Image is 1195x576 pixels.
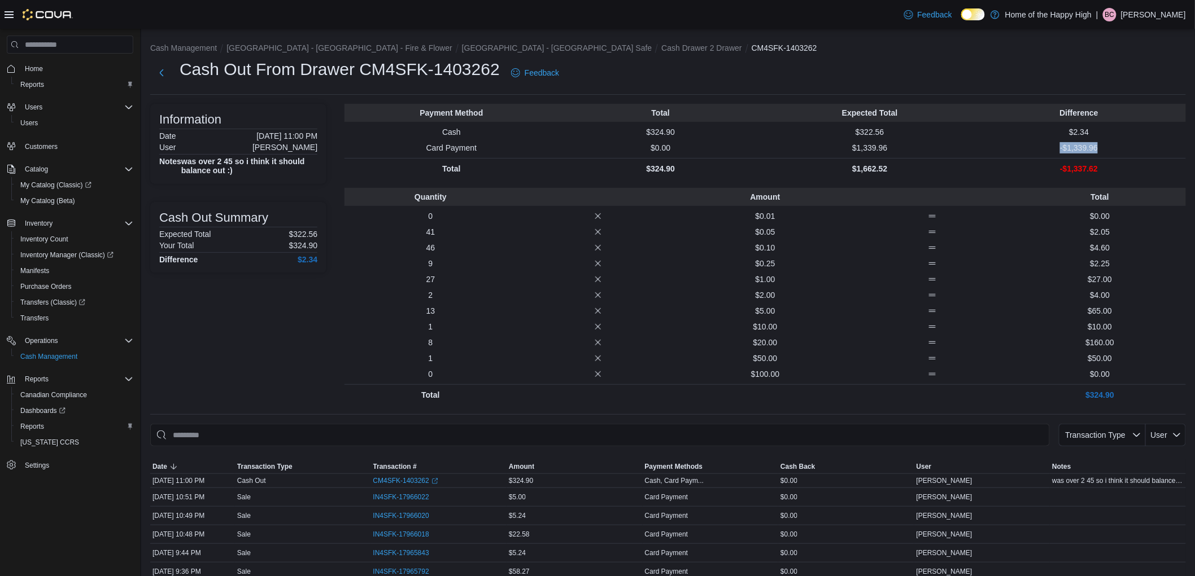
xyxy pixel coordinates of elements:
nav: An example of EuiBreadcrumbs [150,42,1186,56]
p: $1,662.52 [767,163,972,174]
button: Manifests [11,263,138,279]
p: Total [559,107,763,118]
a: Transfers [16,311,53,325]
a: Feedback [900,3,957,26]
button: Notes [1050,460,1186,473]
span: Inventory Manager (Classic) [16,248,133,262]
p: $2.34 [977,126,1181,138]
span: $5.24 [509,548,526,557]
span: Cash Management [16,350,133,363]
span: [US_STATE] CCRS [20,438,79,447]
span: Feedback [525,67,559,78]
a: My Catalog (Classic) [11,177,138,193]
h6: User [159,143,176,152]
span: Inventory [20,217,133,230]
button: Canadian Compliance [11,387,138,403]
span: Date [152,462,167,471]
p: Total [349,163,553,174]
span: IN4SFK-17966018 [373,530,429,539]
a: Canadian Compliance [16,388,91,402]
p: Sale [237,493,251,502]
span: Dashboards [20,406,66,415]
p: $322.56 [767,126,972,138]
h4: was over 2 45 so i think it should balance out :) [181,157,317,175]
p: Card Payment [349,142,553,153]
p: $20.00 [684,337,847,348]
span: $0.00 [780,548,797,557]
button: Transfers [11,310,138,326]
button: Inventory [20,217,57,230]
p: $100.00 [684,368,847,380]
span: Users [16,116,133,130]
span: Transaction Type [1065,430,1126,439]
span: Customers [25,142,58,151]
a: Purchase Orders [16,280,76,293]
span: $5.00 [509,493,526,502]
button: Users [2,99,138,115]
a: Dashboards [11,403,138,419]
p: $10.00 [684,321,847,332]
p: $10.00 [1019,321,1181,332]
span: IN4SFK-17966022 [373,493,429,502]
span: Operations [20,334,133,348]
span: Purchase Orders [20,282,72,291]
span: Catalog [25,165,48,174]
span: My Catalog (Classic) [16,178,133,192]
a: Transfers (Classic) [11,294,138,310]
a: Reports [16,78,49,91]
span: $324.90 [509,476,533,485]
span: Catalog [20,162,133,176]
p: -$1,339.96 [977,142,1181,153]
a: Cash Management [16,350,82,363]
p: Expected Total [767,107,972,118]
span: [PERSON_NAME] [917,548,972,557]
span: Feedback [918,9,952,20]
span: IN4SFK-17966020 [373,511,429,520]
div: Card Payment [645,567,688,576]
p: $27.00 [1019,274,1181,285]
button: IN4SFK-17966022 [373,490,441,504]
a: Customers [20,140,62,153]
button: Home [2,60,138,77]
h3: Information [159,113,221,126]
a: CM4SFK-1403262External link [373,476,438,485]
p: $50.00 [1019,353,1181,364]
span: $0.00 [780,493,797,502]
div: Bradley Codner [1103,8,1117,21]
button: Operations [20,334,63,348]
span: Settings [25,461,49,470]
button: User [914,460,1050,473]
button: Cash Drawer 2 Drawer [661,43,742,52]
span: User [917,462,932,471]
span: User [1151,430,1168,439]
p: Cash [349,126,553,138]
button: Transaction Type [1059,424,1146,446]
span: $5.24 [509,511,526,520]
p: $0.05 [684,226,847,238]
button: Catalog [2,161,138,177]
p: Total [349,389,512,401]
a: Feedback [507,61,564,84]
p: $50.00 [684,353,847,364]
p: $65.00 [1019,305,1181,316]
input: Dark Mode [961,8,985,20]
p: $2.00 [684,289,847,301]
div: Card Payment [645,548,688,557]
p: | [1096,8,1098,21]
span: Transfers (Classic) [20,298,85,307]
p: $324.90 [289,241,318,250]
button: Next [150,61,173,84]
span: [PERSON_NAME] [917,476,972,485]
p: $0.00 [559,142,763,153]
span: Transfers [16,311,133,325]
h6: Your Total [159,241,194,250]
p: Quantity [349,191,512,203]
h4: Notes [159,157,181,175]
a: [US_STATE] CCRS [16,436,84,449]
a: Manifests [16,264,54,278]
p: 1 [349,353,512,364]
span: [PERSON_NAME] [917,493,972,502]
span: Dark Mode [961,20,962,21]
p: $1.00 [684,274,847,285]
p: -$1,337.62 [977,163,1181,174]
